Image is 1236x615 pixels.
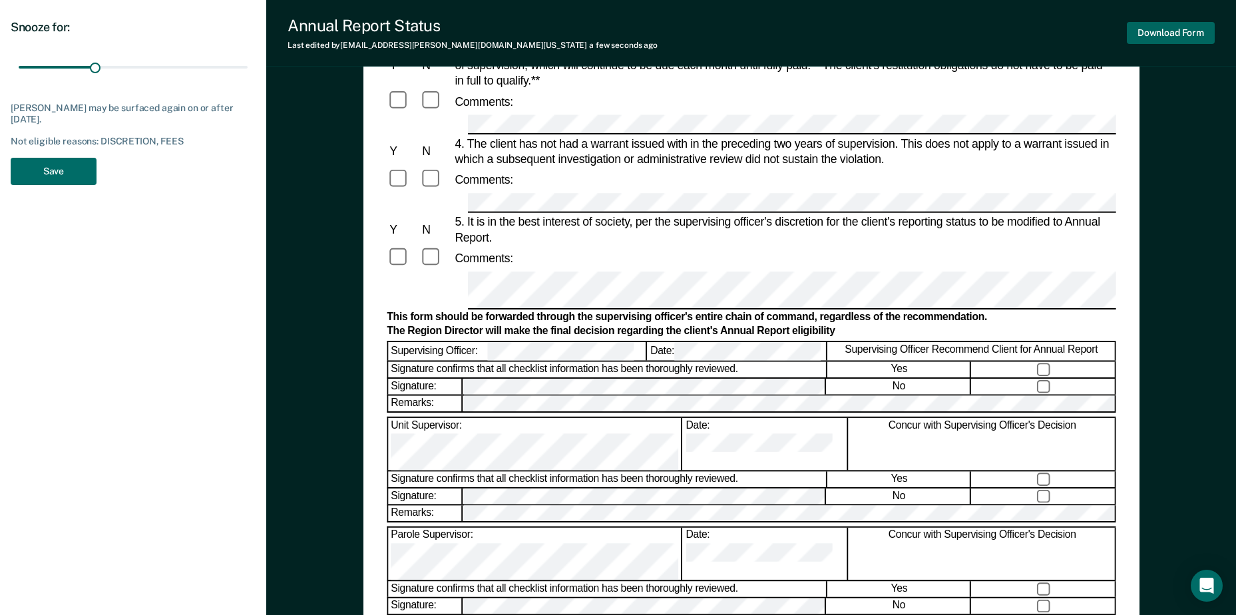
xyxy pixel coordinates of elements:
div: N [419,143,452,159]
div: The Region Director will make the final decision regarding the client's Annual Report eligibility [387,325,1116,339]
div: Signature confirms that all checklist information has been thoroughly reviewed. [388,361,827,377]
div: Annual Report Status [288,16,658,35]
div: Supervising Officer: [388,342,646,360]
div: 5. It is in the best interest of society, per the supervising officer's discretion for the client... [452,214,1116,245]
div: Snooze for: [11,20,256,35]
div: Signature: [388,379,462,395]
div: Concur with Supervising Officer's Decision [849,419,1116,470]
div: Remarks: [388,505,463,521]
div: Supervising Officer Recommend Client for Annual Report [828,342,1116,360]
div: No [828,379,971,395]
div: Date: [683,419,848,470]
div: Date: [648,342,827,360]
div: Comments: [452,250,515,266]
div: Last edited by [EMAIL_ADDRESS][PERSON_NAME][DOMAIN_NAME][US_STATE] [288,41,658,50]
div: Parole Supervisor: [388,528,682,579]
div: Yes [828,471,971,487]
div: Signature confirms that all checklist information has been thoroughly reviewed. [388,581,827,597]
div: Y [387,143,419,159]
div: [PERSON_NAME] may be surfaced again on or after [DATE]. [11,102,256,125]
div: No [828,488,971,504]
div: Concur with Supervising Officer's Decision [849,528,1116,579]
div: Not eligible reasons: DISCRETION, FEES [11,136,256,147]
div: Signature: [388,598,462,614]
div: Date: [683,528,848,579]
div: No [828,598,971,614]
button: Save [11,158,97,185]
div: Comments: [452,93,515,109]
div: This form should be forwarded through the supervising officer's entire chain of command, regardle... [387,311,1116,324]
div: Yes [828,581,971,597]
span: a few seconds ago [589,41,658,50]
div: Comments: [452,172,515,188]
div: N [419,222,452,238]
div: Y [387,222,419,238]
div: Unit Supervisor: [388,419,682,470]
div: 4. The client has not had a warrant issued with in the preceding two years of supervision. This d... [452,135,1116,166]
div: Remarks: [388,396,463,412]
div: Yes [828,361,971,377]
div: Signature confirms that all checklist information has been thoroughly reviewed. [388,471,827,487]
button: Download Form [1127,22,1215,44]
div: Signature: [388,488,462,504]
div: Open Intercom Messenger [1191,570,1223,602]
